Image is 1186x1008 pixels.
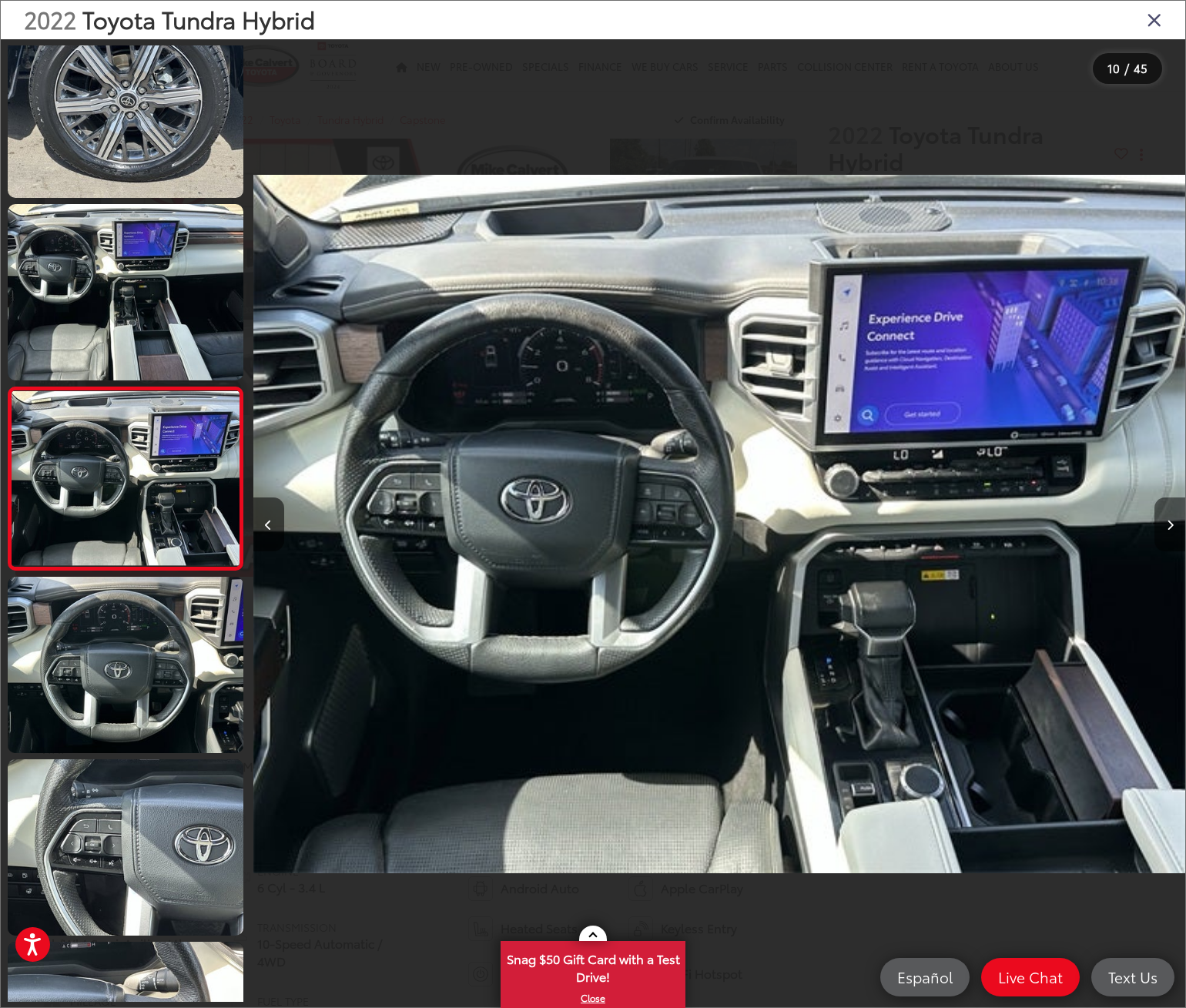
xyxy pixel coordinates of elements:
[990,967,1070,986] span: Live Chat
[502,943,684,990] span: Snag $50 Gift Card with a Test Drive!
[1123,63,1131,74] span: /
[1134,59,1147,76] span: 45
[5,758,246,938] img: 2022 Toyota Tundra Hybrid Capstone
[9,391,242,565] img: 2022 Toyota Tundra Hybrid Capstone
[253,70,1184,977] div: 2022 Toyota Tundra Hybrid Capstone 9
[889,967,960,986] span: Español
[1101,967,1165,986] span: Text Us
[981,958,1080,996] a: Live Chat
[82,2,315,35] span: Toyota Tundra Hybrid
[1147,9,1162,29] i: Close gallery
[253,70,1184,977] img: 2022 Toyota Tundra Hybrid Capstone
[1091,958,1174,996] a: Text Us
[1154,497,1185,551] button: Next image
[1107,59,1120,76] span: 10
[253,497,284,551] button: Previous image
[880,958,970,996] a: Español
[5,575,246,755] img: 2022 Toyota Tundra Hybrid Capstone
[5,202,246,382] img: 2022 Toyota Tundra Hybrid Capstone
[24,2,76,35] span: 2022
[5,19,246,199] img: 2022 Toyota Tundra Hybrid Capstone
